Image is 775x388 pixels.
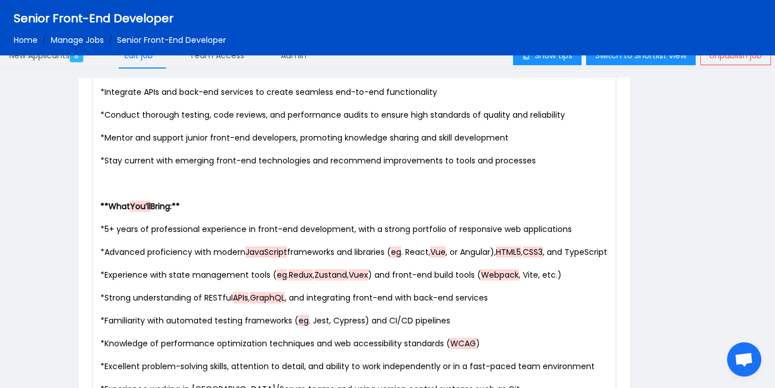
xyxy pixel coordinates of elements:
[104,246,245,258] span: Advanced proficiency with modern
[248,292,250,303] span: ,
[368,269,481,281] span: ) and front-end build tools (
[446,246,496,258] span: , or Angular),
[250,292,285,303] span: GraphQL
[289,269,313,281] span: Redux
[513,47,582,65] button: icon: alertShow tips
[277,269,287,281] span: eg
[347,269,349,281] span: ,
[14,10,173,26] span: Senior Front-End Developer
[476,338,480,349] span: )
[287,246,391,258] span: frameworks and libraries (
[245,246,287,258] span: JavaScript
[314,269,347,281] span: Zustand
[349,269,368,281] span: Vuex
[104,223,572,235] span: 5+ years of professional experience in front-end development, with a strong portfolio of responsi...
[481,269,519,281] span: Webpack
[523,246,543,258] span: CSS3
[391,246,401,258] span: eg
[189,50,244,61] span: Team Access
[42,34,46,46] span: /
[313,269,314,281] span: ,
[104,338,450,349] span: Knowledge of performance optimization techniques and web accessibility standards (
[543,246,607,258] span: , and TypeScript
[104,361,595,372] span: Excellent problem-solving skills, attention to detail, and ability to work independently or in a ...
[281,50,306,61] span: Admin
[124,50,153,61] span: Edit job
[309,315,450,326] span: . Jest, Cypress) and CI/CD pipelines
[104,109,565,121] span: Conduct thorough testing, code reviews, and performance audits to ensure high standards of qualit...
[130,201,151,212] span: You’ll
[104,315,298,326] span: Familiarity with automated testing frameworks (
[298,315,309,326] span: eg
[151,201,172,212] span: Bring:
[727,342,761,377] div: Open chat
[450,338,476,349] span: WCAG
[108,201,130,212] span: What
[104,86,437,98] span: Integrate APIs and back-end services to create seamless end-to-end functionality
[287,269,289,281] span: .
[104,292,233,303] span: Strong understanding of RESTful
[51,34,104,46] a: Manage Jobs
[430,246,446,258] span: Vue
[70,50,83,62] span: 8
[586,47,696,65] button: Switch to Shortlist view
[14,34,38,46] a: Home
[108,34,112,46] span: /
[117,34,226,46] span: Senior Front-End Developer
[104,269,277,281] span: Experience with state management tools (
[285,292,488,303] span: , and integrating front-end with back-end services
[233,292,248,303] span: APIs
[496,246,521,258] span: HTML5
[401,246,430,258] span: . React,
[519,269,562,281] span: , Vite, etc.)
[104,132,508,143] span: Mentor and support junior front-end developers, promoting knowledge sharing and skill development
[521,246,523,258] span: ,
[104,155,536,166] span: Stay current with emerging front-end technologies and recommend improvements to tools and processes
[700,47,771,65] button: Unpublish job
[9,50,88,61] span: New Applicants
